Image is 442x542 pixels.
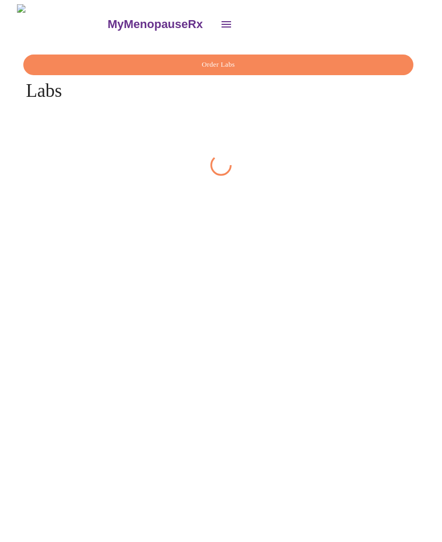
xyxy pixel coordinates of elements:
[26,55,416,102] h4: Labs
[214,12,239,37] button: open drawer
[106,6,213,43] a: MyMenopauseRx
[23,55,413,75] button: Order Labs
[17,4,106,44] img: MyMenopauseRx Logo
[36,59,401,71] span: Order Labs
[108,17,203,31] h3: MyMenopauseRx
